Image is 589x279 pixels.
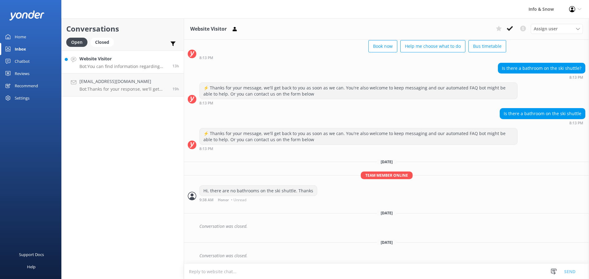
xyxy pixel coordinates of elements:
[199,251,585,261] div: Conversation was closed.
[172,63,179,69] span: Sep 24 2025 08:40pm (UTC +12:00) Pacific/Auckland
[15,67,29,80] div: Reviews
[231,198,246,202] span: • Unread
[377,159,396,164] span: [DATE]
[79,55,168,62] h4: Website Visitor
[569,76,583,79] strong: 8:13 PM
[400,40,465,52] button: Help me choose what to do
[200,83,517,99] div: ⚡ Thanks for your message, we'll get back to you as soon as we can. You're also welcome to keep m...
[27,261,36,273] div: Help
[199,147,213,151] strong: 8:13 PM
[79,86,168,92] p: Bot: Thanks for your response, we'll get back to you as soon as we can during opening hours.
[377,210,396,216] span: [DATE]
[15,43,26,55] div: Inbox
[15,80,38,92] div: Recommend
[62,51,184,74] a: Website VisitorBot:You can find information regarding bus timetables and locations here: [URL][DO...
[79,78,168,85] h4: [EMAIL_ADDRESS][DOMAIN_NAME]
[218,198,229,202] span: Honor
[199,55,506,60] div: Apr 23 2025 08:13pm (UTC +12:00) Pacific/Auckland
[9,10,44,21] img: yonder-white-logo.png
[531,24,583,34] div: Assign User
[90,38,114,47] div: Closed
[199,56,213,60] strong: 8:13 PM
[498,63,585,74] div: Is there a bathroom on the ski shuttle?
[199,221,585,232] div: Conversation was closed.
[15,31,26,43] div: Home
[188,221,585,232] div: 2025-04-27T21:43:14.692
[66,39,90,45] a: Open
[500,108,585,119] div: Is there a bathroom on the ski shuttle
[199,146,518,151] div: Apr 23 2025 08:13pm (UTC +12:00) Pacific/Auckland
[188,251,585,261] div: 2025-06-22T06:06:26.452
[19,248,44,261] div: Support Docs
[534,25,558,32] span: Assign user
[15,92,29,104] div: Settings
[200,186,317,196] div: Hi, there are no bathrooms on the ski shuttle. Thanks
[368,40,397,52] button: Book now
[190,25,227,33] h3: Website Visitor
[199,101,518,105] div: Apr 23 2025 08:13pm (UTC +12:00) Pacific/Auckland
[79,64,168,69] p: Bot: You can find information regarding bus timetables and locations here: [URL][DOMAIN_NAME]. Ad...
[90,39,117,45] a: Closed
[199,101,213,105] strong: 8:13 PM
[468,40,506,52] button: Bus timetable
[569,121,583,125] strong: 8:13 PM
[172,86,179,92] span: Sep 24 2025 03:15pm (UTC +12:00) Pacific/Auckland
[500,121,585,125] div: Apr 23 2025 08:13pm (UTC +12:00) Pacific/Auckland
[377,240,396,245] span: [DATE]
[361,172,413,179] span: Team member online
[200,128,517,145] div: ⚡ Thanks for your message, we'll get back to you as soon as we can. You're also welcome to keep m...
[199,198,317,202] div: Apr 24 2025 09:38am (UTC +12:00) Pacific/Auckland
[62,74,184,96] a: [EMAIL_ADDRESS][DOMAIN_NAME]Bot:Thanks for your response, we'll get back to you as soon as we can...
[66,38,87,47] div: Open
[66,23,179,35] h2: Conversations
[199,198,214,202] strong: 9:38 AM
[15,55,30,67] div: Chatbot
[498,75,585,79] div: Apr 23 2025 08:13pm (UTC +12:00) Pacific/Auckland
